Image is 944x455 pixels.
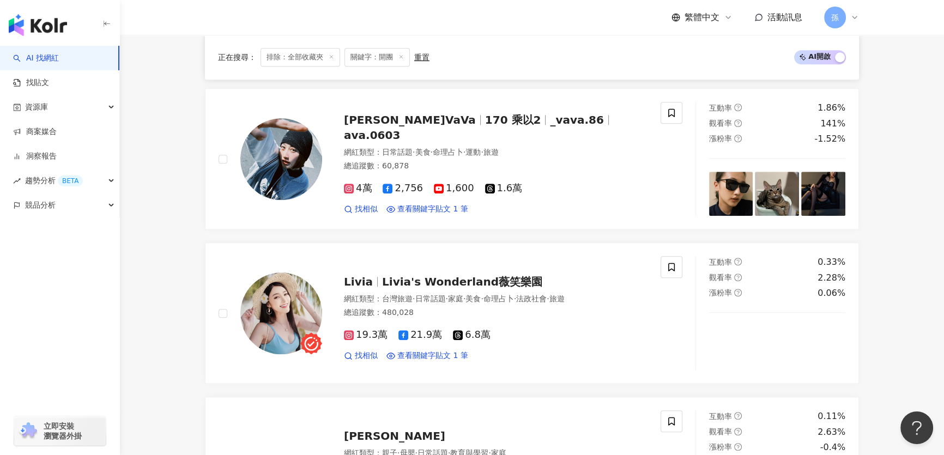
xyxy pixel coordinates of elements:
span: 21.9萬 [398,329,442,341]
a: KOL Avatar[PERSON_NAME]VaVa170 乘以2_vava.86ava.0603網紅類型：日常話題·美食·命理占卜·運動·旅遊總追蹤數：60,8784萬2,7561,6001... [205,88,859,229]
span: · [514,294,516,303]
span: 家庭 [448,294,463,303]
a: 洞察報告 [13,151,57,162]
div: 總追蹤數 ： 480,028 [344,307,648,318]
span: 170 乘以2 [485,113,541,126]
span: _vava.86 [550,113,604,126]
span: question-circle [734,119,742,127]
span: 19.3萬 [344,329,388,341]
span: 觀看率 [709,119,732,128]
img: chrome extension [17,422,39,440]
span: 觀看率 [709,427,732,436]
div: 1.86% [818,102,845,114]
span: ava.0603 [344,129,400,142]
div: 2.28% [818,272,845,284]
span: · [430,148,432,156]
span: · [413,148,415,156]
span: 法政社會 [516,294,547,303]
span: 互動率 [709,412,732,421]
a: chrome extension立即安裝 瀏覽器外掛 [14,416,106,446]
img: KOL Avatar [240,272,322,354]
span: question-circle [734,104,742,111]
div: 0.33% [818,256,845,268]
a: 找貼文 [13,77,49,88]
span: 互動率 [709,258,732,266]
span: question-circle [734,258,742,265]
iframe: Help Scout Beacon - Open [900,411,933,444]
span: · [481,148,483,156]
span: 4萬 [344,183,372,194]
img: post-image [709,172,753,216]
span: 日常話題 [382,148,413,156]
a: 查看關鍵字貼文 1 筆 [386,204,468,215]
span: question-circle [734,412,742,420]
div: 網紅類型 ： [344,294,648,305]
div: 重置 [414,53,429,62]
a: 找相似 [344,204,378,215]
span: 活動訊息 [767,12,802,22]
span: 找相似 [355,204,378,215]
span: · [445,294,447,303]
a: 找相似 [344,350,378,361]
span: question-circle [734,274,742,281]
img: post-image [801,172,845,216]
span: 6.8萬 [453,329,491,341]
span: question-circle [734,289,742,296]
span: 立即安裝 瀏覽器外掛 [44,421,82,441]
div: 2.63% [818,426,845,438]
span: 資源庫 [25,95,48,119]
span: 美食 [465,294,481,303]
img: post-image [755,172,799,216]
span: 繁體中文 [685,11,719,23]
span: · [463,148,465,156]
span: [PERSON_NAME] [344,429,445,442]
span: question-circle [734,443,742,451]
span: 查看關鍵字貼文 1 筆 [397,350,468,361]
span: 旅遊 [549,294,565,303]
span: · [413,294,415,303]
span: 旅遊 [483,148,499,156]
span: 1.6萬 [485,183,523,194]
span: 1,600 [434,183,474,194]
span: 趨勢分析 [25,168,83,193]
span: 2,756 [383,183,423,194]
img: post-image [709,326,753,370]
span: · [481,294,483,303]
span: 台灣旅遊 [382,294,413,303]
img: post-image [801,326,845,370]
div: 0.06% [818,287,845,299]
span: · [463,294,465,303]
span: 日常話題 [415,294,445,303]
span: 查看關鍵字貼文 1 筆 [397,204,468,215]
span: 競品分析 [25,193,56,217]
span: 關鍵字：開團 [344,48,410,66]
span: 運動 [465,148,481,156]
span: question-circle [734,135,742,142]
div: 0.11% [818,410,845,422]
span: question-circle [734,428,742,435]
span: 美食 [415,148,430,156]
span: rise [13,177,21,185]
span: Livia [344,275,373,288]
span: 漲粉率 [709,442,732,451]
div: BETA [58,175,83,186]
span: Livia's Wonderland薇笑樂園 [382,275,542,288]
span: 找相似 [355,350,378,361]
div: -0.4% [820,441,845,453]
span: 孫 [831,11,839,23]
div: 總追蹤數 ： 60,878 [344,161,648,172]
span: 排除：全部收藏夾 [261,48,340,66]
div: 網紅類型 ： [344,147,648,158]
div: 141% [820,118,845,130]
span: 漲粉率 [709,134,732,143]
span: 觀看率 [709,273,732,282]
a: searchAI 找網紅 [13,53,59,64]
a: 查看關鍵字貼文 1 筆 [386,350,468,361]
span: · [547,294,549,303]
a: 商案媒合 [13,126,57,137]
span: 正在搜尋 ： [218,53,256,62]
img: post-image [755,326,799,370]
span: 命理占卜 [483,294,514,303]
span: 互動率 [709,104,732,112]
span: 命理占卜 [433,148,463,156]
